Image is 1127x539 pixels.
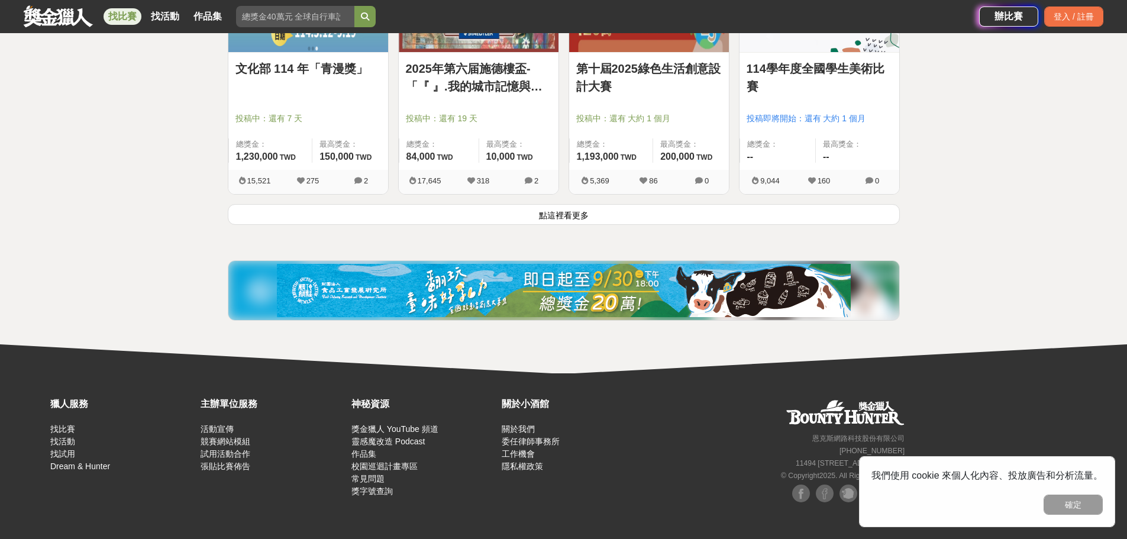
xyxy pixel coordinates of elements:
small: 恩克斯網路科技股份有限公司 [812,434,905,443]
span: 最高獎金： [486,138,551,150]
span: 17,645 [418,176,441,185]
span: 總獎金： [406,138,472,150]
span: 投稿中：還有 19 天 [406,112,551,125]
a: 作品集 [351,449,376,459]
span: TWD [437,153,453,162]
span: 10,000 [486,151,515,162]
span: 9,044 [760,176,780,185]
div: 主辦單位服務 [201,397,345,411]
span: 投稿中：還有 大約 1 個月 [576,112,722,125]
span: 1,193,000 [577,151,619,162]
span: 5,369 [590,176,609,185]
span: TWD [516,153,532,162]
button: 確定 [1044,495,1103,515]
span: TWD [280,153,296,162]
span: -- [747,151,754,162]
button: 點這裡看更多 [228,204,900,225]
span: TWD [696,153,712,162]
a: 2025年第六届施德樓盃-「『 』.我的城市記憶與鄉愁」繪畫比賽 [406,60,551,95]
div: 登入 / 註冊 [1044,7,1103,27]
span: 160 [818,176,831,185]
a: 獎字號查詢 [351,486,393,496]
img: Facebook [792,485,810,502]
a: 辦比賽 [979,7,1038,27]
div: 神秘資源 [351,397,496,411]
a: 張貼比賽佈告 [201,461,250,471]
span: 84,000 [406,151,435,162]
a: 活動宣傳 [201,424,234,434]
a: 找活動 [146,8,184,25]
img: 0721bdb2-86f1-4b3e-8aa4-d67e5439bccf.jpg [277,264,851,317]
a: 校園巡迴計畫專區 [351,461,418,471]
span: 總獎金： [577,138,646,150]
a: 工作機會 [502,449,535,459]
span: 最高獎金： [823,138,892,150]
span: TWD [621,153,637,162]
span: 投稿即將開始：還有 大約 1 個月 [747,112,892,125]
a: 關於我們 [502,424,535,434]
div: 關於小酒館 [502,397,646,411]
span: 0 [875,176,879,185]
small: [PHONE_NUMBER] [839,447,905,455]
a: 第十屆2025綠色生活創意設計大賽 [576,60,722,95]
a: 隱私權政策 [502,461,543,471]
a: 找試用 [50,449,75,459]
a: 獎金獵人 YouTube 頻道 [351,424,438,434]
small: 11494 [STREET_ADDRESS] 3 樓 [796,459,905,467]
span: 總獎金： [236,138,305,150]
span: 15,521 [247,176,271,185]
span: 1,230,000 [236,151,278,162]
a: Dream & Hunter [50,461,110,471]
a: 委任律師事務所 [502,437,560,446]
input: 總獎金40萬元 全球自行車設計比賽 [236,6,354,27]
img: Plurk [839,485,857,502]
span: 86 [649,176,657,185]
a: 找比賽 [50,424,75,434]
img: Facebook [816,485,834,502]
span: 最高獎金： [660,138,721,150]
span: 2 [364,176,368,185]
span: 200,000 [660,151,695,162]
a: 找比賽 [104,8,141,25]
span: 投稿中：還有 7 天 [235,112,381,125]
span: 總獎金： [747,138,809,150]
span: 150,000 [319,151,354,162]
span: 2 [534,176,538,185]
a: 靈感魔改造 Podcast [351,437,425,446]
a: 文化部 114 年「青漫獎」 [235,60,381,78]
span: 318 [477,176,490,185]
div: 獵人服務 [50,397,195,411]
a: 作品集 [189,8,227,25]
a: 競賽網站模組 [201,437,250,446]
a: 常見問題 [351,474,385,483]
a: 114學年度全國學生美術比賽 [747,60,892,95]
span: 275 [306,176,319,185]
span: -- [823,151,829,162]
a: 找活動 [50,437,75,446]
small: © Copyright 2025 . All Rights Reserved. [781,472,905,480]
span: 最高獎金： [319,138,380,150]
span: 0 [705,176,709,185]
span: 我們使用 cookie 來個人化內容、投放廣告和分析流量。 [871,470,1103,480]
span: TWD [356,153,372,162]
a: 試用活動合作 [201,449,250,459]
